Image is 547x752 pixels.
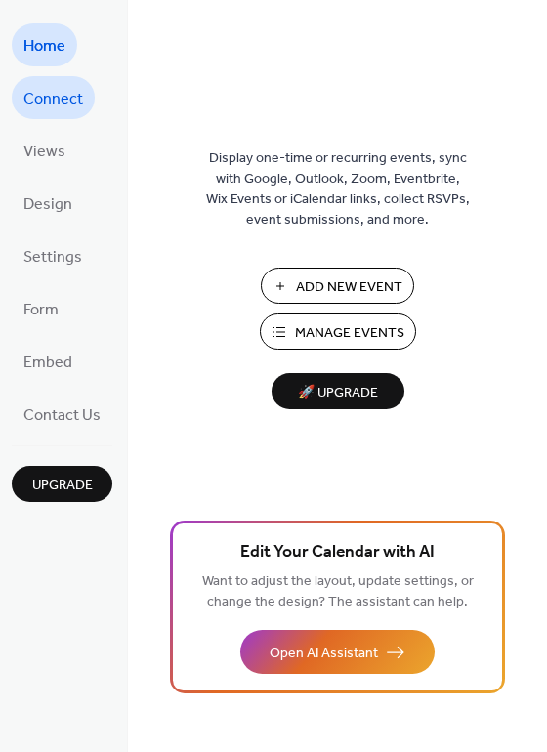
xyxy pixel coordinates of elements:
[295,323,404,344] span: Manage Events
[12,234,94,277] a: Settings
[23,137,65,168] span: Views
[12,182,84,225] a: Design
[12,129,77,172] a: Views
[12,393,112,436] a: Contact Us
[23,189,72,221] span: Design
[23,348,72,379] span: Embed
[240,630,435,674] button: Open AI Assistant
[12,76,95,119] a: Connect
[270,644,378,664] span: Open AI Assistant
[23,242,82,273] span: Settings
[12,23,77,66] a: Home
[12,340,84,383] a: Embed
[261,268,414,304] button: Add New Event
[240,539,435,566] span: Edit Your Calendar with AI
[23,400,101,432] span: Contact Us
[32,476,93,496] span: Upgrade
[272,373,404,409] button: 🚀 Upgrade
[23,295,59,326] span: Form
[202,568,474,615] span: Want to adjust the layout, update settings, or change the design? The assistant can help.
[12,287,70,330] a: Form
[260,313,416,350] button: Manage Events
[283,380,393,406] span: 🚀 Upgrade
[23,31,65,63] span: Home
[12,466,112,502] button: Upgrade
[206,148,470,230] span: Display one-time or recurring events, sync with Google, Outlook, Zoom, Eventbrite, Wix Events or ...
[23,84,83,115] span: Connect
[296,277,402,298] span: Add New Event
